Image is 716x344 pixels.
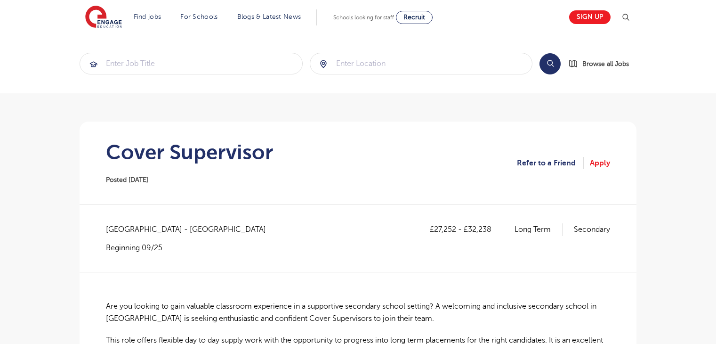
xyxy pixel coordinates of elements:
[180,13,217,20] a: For Schools
[80,53,302,74] input: Submit
[237,13,301,20] a: Blogs & Latest News
[574,223,610,236] p: Secondary
[85,6,122,29] img: Engage Education
[403,14,425,21] span: Recruit
[106,243,275,253] p: Beginning 09/25
[106,300,610,325] p: Are you looking to gain valuable classroom experience in a supportive secondary school setting? A...
[568,58,636,69] a: Browse all Jobs
[333,14,394,21] span: Schools looking for staff
[106,176,148,183] span: Posted [DATE]
[590,157,610,169] a: Apply
[582,58,629,69] span: Browse all Jobs
[134,13,161,20] a: Find jobs
[310,53,532,74] input: Submit
[80,53,303,74] div: Submit
[517,157,584,169] a: Refer to a Friend
[106,140,273,164] h1: Cover Supervisor
[539,53,561,74] button: Search
[106,223,275,236] span: [GEOGRAPHIC_DATA] - [GEOGRAPHIC_DATA]
[515,223,563,236] p: Long Term
[430,223,503,236] p: £27,252 - £32,238
[396,11,433,24] a: Recruit
[569,10,611,24] a: Sign up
